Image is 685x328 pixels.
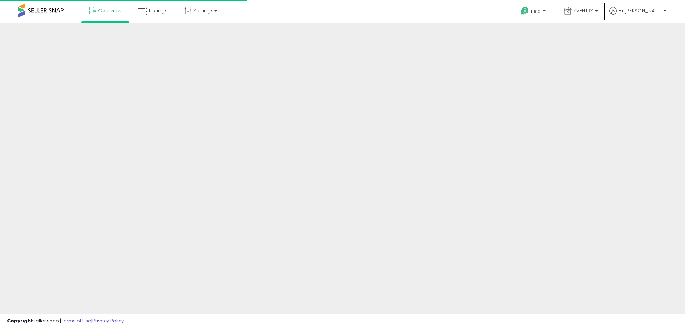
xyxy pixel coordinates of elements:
[92,317,124,324] a: Privacy Policy
[515,1,553,23] a: Help
[61,317,91,324] a: Terms of Use
[573,7,593,14] span: KVENTRY
[149,7,168,14] span: Listings
[7,318,124,324] div: seller snap | |
[609,7,666,23] a: Hi [PERSON_NAME]
[98,7,121,14] span: Overview
[619,7,661,14] span: Hi [PERSON_NAME]
[520,6,529,15] i: Get Help
[7,317,33,324] strong: Copyright
[531,8,541,14] span: Help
